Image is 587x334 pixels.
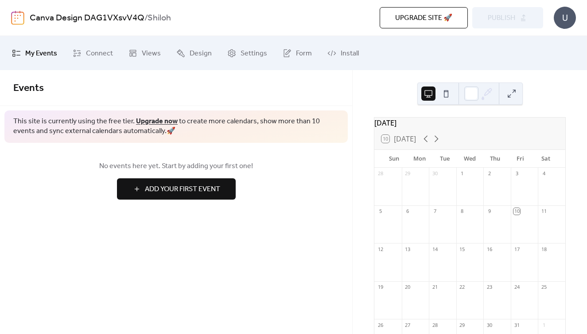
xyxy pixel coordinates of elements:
[508,150,533,168] div: Fri
[513,322,520,328] div: 31
[432,322,438,328] div: 28
[380,7,468,28] button: Upgrade site 🚀
[459,322,466,328] div: 29
[377,322,384,328] div: 26
[407,150,432,168] div: Mon
[486,322,493,328] div: 30
[122,39,167,67] a: Views
[30,10,144,27] a: Canva Design DAG1VXsvV4Q
[486,284,493,291] div: 23
[377,284,384,291] div: 19
[404,284,411,291] div: 20
[482,150,508,168] div: Thu
[142,47,161,60] span: Views
[321,39,365,67] a: Install
[540,322,547,328] div: 1
[395,13,452,24] span: Upgrade site 🚀
[540,284,547,291] div: 25
[381,150,407,168] div: Sun
[13,161,339,172] span: No events here yet. Start by adding your first one!
[136,114,178,128] a: Upgrade now
[540,208,547,215] div: 11
[86,47,113,60] span: Connect
[13,178,339,200] a: Add Your First Event
[513,208,520,215] div: 10
[432,246,438,252] div: 14
[145,184,220,195] span: Add Your First Event
[13,117,339,137] span: This site is currently using the free tier. to create more calendars, show more than 10 events an...
[377,246,384,252] div: 12
[486,170,493,177] div: 2
[513,284,520,291] div: 24
[117,178,236,200] button: Add Your First Event
[377,208,384,215] div: 5
[432,284,438,291] div: 21
[554,7,576,29] div: U
[432,208,438,215] div: 7
[513,246,520,252] div: 17
[513,170,520,177] div: 3
[404,208,411,215] div: 6
[432,150,457,168] div: Tue
[486,246,493,252] div: 16
[296,47,312,60] span: Form
[221,39,274,67] a: Settings
[486,208,493,215] div: 9
[25,47,57,60] span: My Events
[241,47,267,60] span: Settings
[459,246,466,252] div: 15
[533,150,558,168] div: Sat
[276,39,319,67] a: Form
[148,10,171,27] b: Shiloh
[190,47,212,60] span: Design
[540,246,547,252] div: 18
[404,170,411,177] div: 29
[459,208,466,215] div: 8
[66,39,120,67] a: Connect
[404,246,411,252] div: 13
[13,79,44,98] span: Events
[11,11,24,25] img: logo
[374,118,565,128] div: [DATE]
[459,170,466,177] div: 1
[404,322,411,328] div: 27
[341,47,359,60] span: Install
[5,39,64,67] a: My Events
[459,284,466,291] div: 22
[457,150,482,168] div: Wed
[377,170,384,177] div: 28
[144,10,148,27] b: /
[432,170,438,177] div: 30
[540,170,547,177] div: 4
[170,39,218,67] a: Design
